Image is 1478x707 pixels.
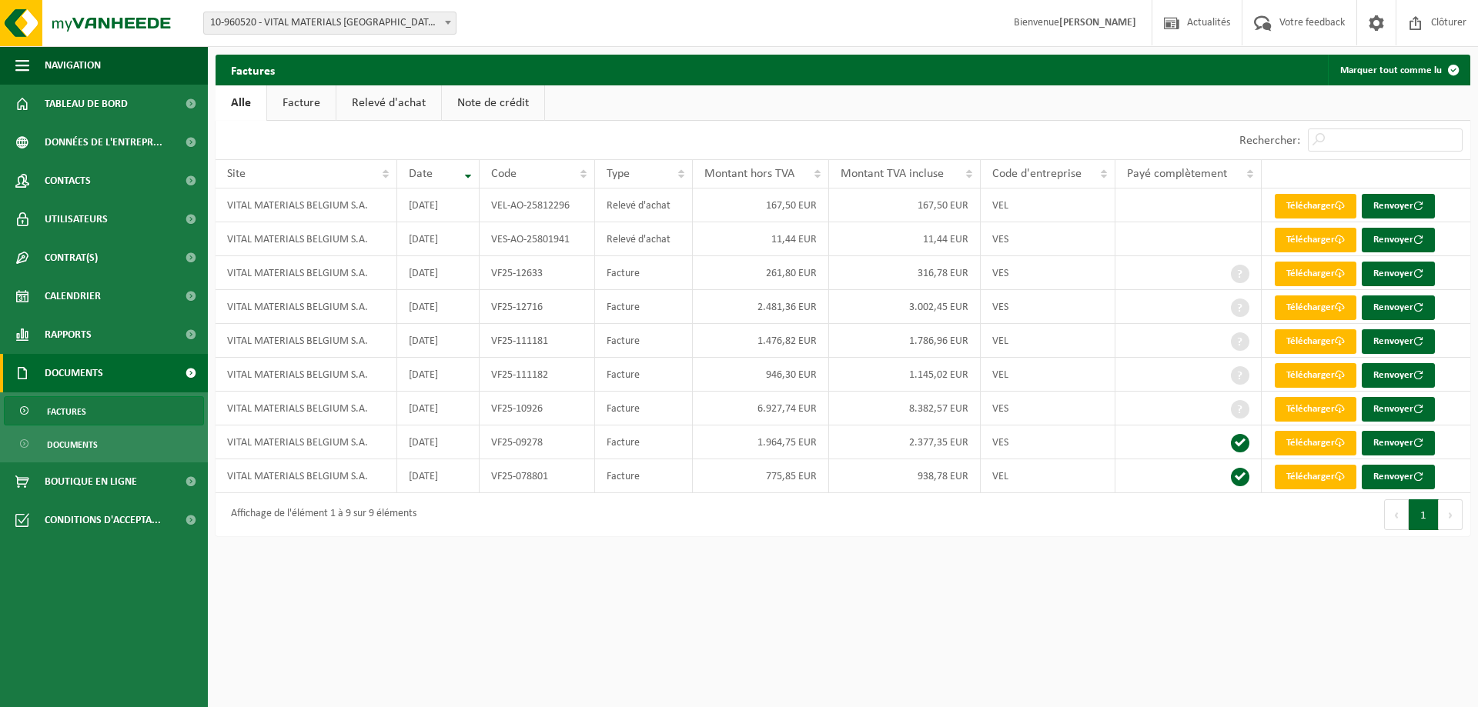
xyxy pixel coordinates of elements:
span: Utilisateurs [45,200,108,238]
td: 167,50 EUR [829,188,980,222]
td: VES [981,256,1115,290]
button: Renvoyer [1362,431,1435,455]
span: Code d'entreprise [992,168,1082,180]
td: Facture [595,425,693,459]
span: Contacts [45,162,91,200]
a: Relevé d'achat [336,85,441,121]
td: 946,30 EUR [693,358,829,392]
span: Données de l'entrepr... [45,123,162,162]
button: Renvoyer [1362,262,1435,286]
td: [DATE] [397,358,480,392]
td: VITAL MATERIALS BELGIUM S.A. [216,188,397,222]
button: Next [1439,499,1463,530]
label: Rechercher: [1239,135,1300,147]
span: 10-960520 - VITAL MATERIALS BELGIUM S.A. - TILLY [204,12,456,34]
td: 2.481,36 EUR [693,290,829,324]
td: VEL [981,188,1115,222]
td: VES [981,392,1115,425]
span: Conditions d'accepta... [45,501,161,539]
td: Facture [595,256,693,290]
td: VF25-09278 [480,425,595,459]
a: Note de crédit [442,85,544,121]
td: [DATE] [397,425,480,459]
td: 775,85 EUR [693,459,829,493]
td: VF25-12633 [480,256,595,290]
td: 6.927,74 EUR [693,392,829,425]
span: Payé complètement [1127,168,1227,180]
td: VITAL MATERIALS BELGIUM S.A. [216,392,397,425]
td: Relevé d'achat [595,188,693,222]
span: Documents [45,354,103,392]
td: VEL [981,324,1115,358]
td: VEL-AO-25812296 [480,188,595,222]
td: VITAL MATERIALS BELGIUM S.A. [216,256,397,290]
td: Facture [595,459,693,493]
a: Télécharger [1275,295,1356,320]
td: Relevé d'achat [595,222,693,256]
h2: Factures [216,55,290,85]
td: VITAL MATERIALS BELGIUM S.A. [216,459,397,493]
span: Date [409,168,433,180]
button: Renvoyer [1362,329,1435,354]
td: [DATE] [397,290,480,324]
td: VES [981,425,1115,459]
td: [DATE] [397,222,480,256]
td: 11,44 EUR [693,222,829,256]
td: 1.786,96 EUR [829,324,980,358]
td: [DATE] [397,324,480,358]
td: 167,50 EUR [693,188,829,222]
td: VF25-078801 [480,459,595,493]
button: Renvoyer [1362,465,1435,489]
td: 1.964,75 EUR [693,425,829,459]
td: VITAL MATERIALS BELGIUM S.A. [216,222,397,256]
button: Previous [1384,499,1409,530]
td: VITAL MATERIALS BELGIUM S.A. [216,425,397,459]
a: Télécharger [1275,228,1356,252]
a: Télécharger [1275,431,1356,455]
td: [DATE] [397,188,480,222]
td: [DATE] [397,256,480,290]
td: 1.476,82 EUR [693,324,829,358]
button: Renvoyer [1362,363,1435,388]
td: 11,44 EUR [829,222,980,256]
td: VITAL MATERIALS BELGIUM S.A. [216,358,397,392]
button: Renvoyer [1362,194,1435,218]
td: VF25-111181 [480,324,595,358]
td: VITAL MATERIALS BELGIUM S.A. [216,324,397,358]
td: 2.377,35 EUR [829,425,980,459]
span: Type [607,168,630,180]
span: Boutique en ligne [45,462,137,501]
td: VF25-12716 [480,290,595,324]
span: Calendrier [45,277,101,315]
button: Marquer tout comme lu [1328,55,1469,85]
a: Facture [267,85,336,121]
td: Facture [595,358,693,392]
span: Tableau de bord [45,85,128,123]
td: VF25-10926 [480,392,595,425]
a: Télécharger [1275,194,1356,218]
a: Télécharger [1275,363,1356,388]
span: Site [227,168,246,180]
td: Facture [595,324,693,358]
td: VEL [981,358,1115,392]
a: Alle [216,85,266,121]
a: Documents [4,429,204,459]
span: Montant hors TVA [704,168,794,180]
td: 8.382,57 EUR [829,392,980,425]
button: Renvoyer [1362,397,1435,422]
span: Documents [47,430,98,459]
a: Télécharger [1275,397,1356,422]
a: Factures [4,396,204,425]
td: 316,78 EUR [829,256,980,290]
td: VITAL MATERIALS BELGIUM S.A. [216,290,397,324]
td: 938,78 EUR [829,459,980,493]
td: VES-AO-25801941 [480,222,595,256]
td: VES [981,290,1115,324]
td: 1.145,02 EUR [829,358,980,392]
span: Montant TVA incluse [841,168,944,180]
iframe: chat widget [8,673,257,707]
span: Code [491,168,517,180]
td: VF25-111182 [480,358,595,392]
td: VES [981,222,1115,256]
td: [DATE] [397,459,480,493]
